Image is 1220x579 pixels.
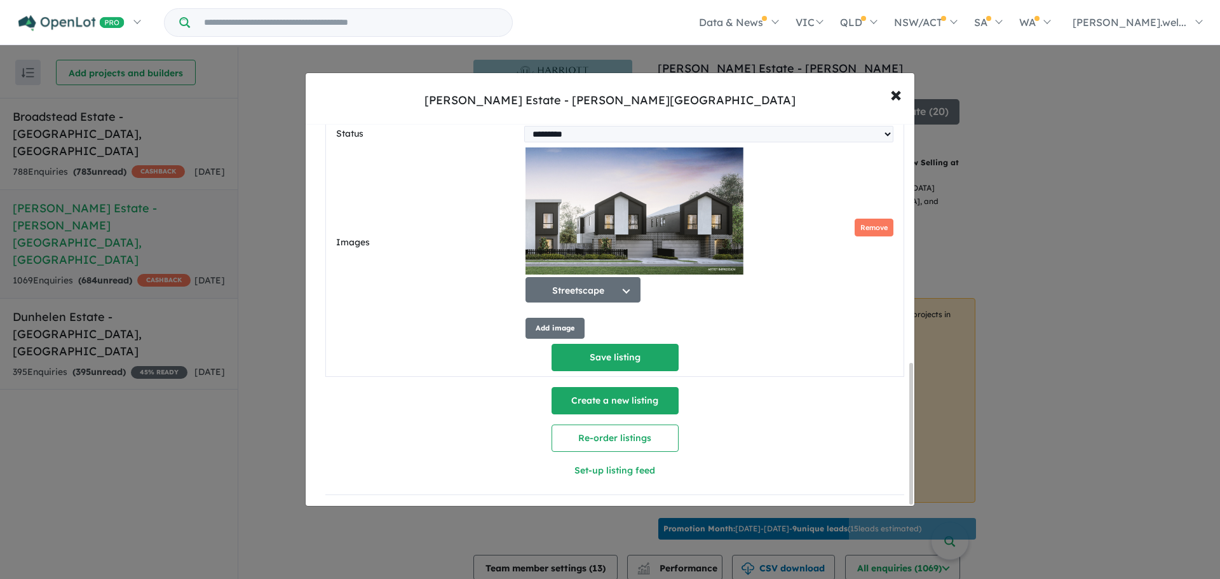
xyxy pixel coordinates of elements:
button: Add image [525,318,585,339]
span: × [890,80,902,107]
img: Openlot PRO Logo White [18,15,125,31]
span: [PERSON_NAME].wel... [1073,16,1186,29]
label: Status [336,126,519,142]
div: [PERSON_NAME] Estate - [PERSON_NAME][GEOGRAPHIC_DATA] [424,92,796,109]
img: Harriott Estate - Armstrong Creek - Lot Lot 927 to Lot 930 Streetscape [525,147,743,275]
button: Re-order listings [552,425,679,452]
button: Set-up listing feed [470,457,760,484]
button: Remove [855,219,893,237]
button: Create a new listing [552,387,679,414]
button: Save listing [552,344,679,371]
input: Try estate name, suburb, builder or developer [193,9,510,36]
label: Images [336,235,520,250]
button: Streetscape [525,277,640,303]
